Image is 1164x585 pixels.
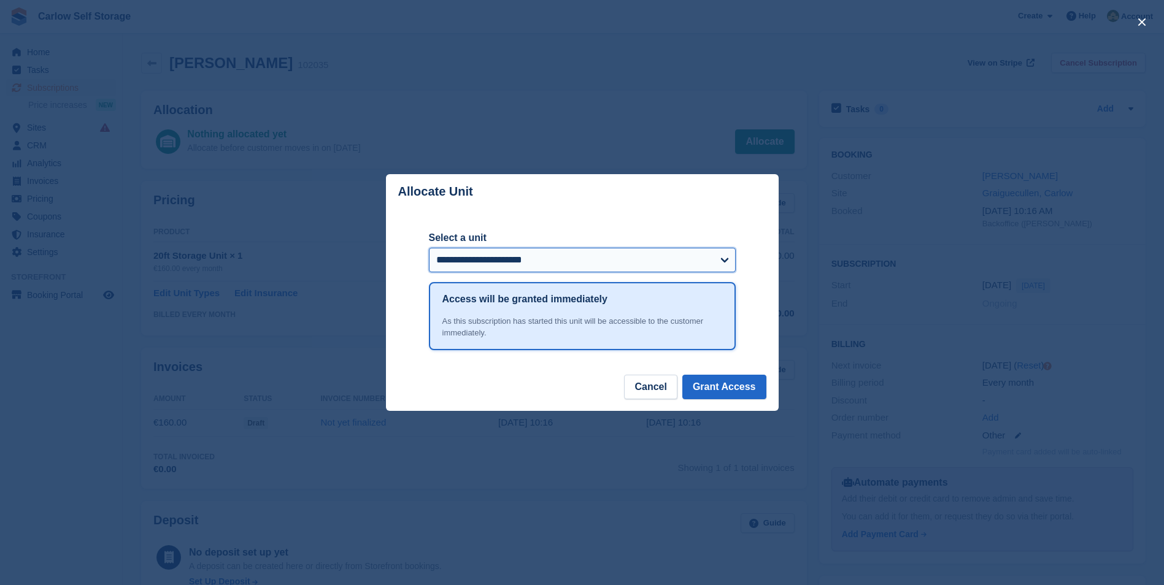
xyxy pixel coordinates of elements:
label: Select a unit [429,231,736,245]
button: close [1132,12,1152,32]
h1: Access will be granted immediately [442,292,607,307]
button: Cancel [624,375,677,399]
div: As this subscription has started this unit will be accessible to the customer immediately. [442,315,722,339]
button: Grant Access [682,375,766,399]
p: Allocate Unit [398,185,473,199]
